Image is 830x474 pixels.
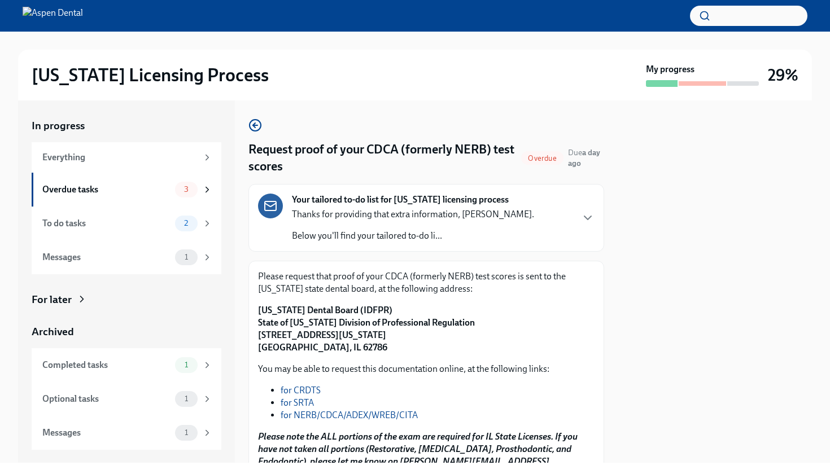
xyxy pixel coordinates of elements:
span: 1 [178,394,195,403]
strong: [US_STATE] Dental Board (IDFPR) State of [US_STATE] Division of Professional Regulation [STREET_A... [258,305,475,353]
span: 2 [177,219,195,227]
a: Messages1 [32,416,221,450]
a: For later [32,292,221,307]
span: Due [568,148,600,168]
p: You may be able to request this documentation online, at the following links: [258,363,595,375]
div: To do tasks [42,217,171,230]
div: Everything [42,151,198,164]
a: To do tasks2 [32,207,221,240]
p: Thanks for providing that extra information, [PERSON_NAME]. [292,208,534,221]
img: Aspen Dental [23,7,83,25]
div: Completed tasks [42,359,171,371]
div: Messages [42,427,171,439]
p: Below you'll find your tailored to-do li... [292,230,534,242]
div: Optional tasks [42,393,171,405]
strong: Your tailored to-do list for [US_STATE] licensing process [292,194,509,206]
a: for SRTA [281,397,314,408]
a: Archived [32,324,221,339]
a: for CRDTS [281,385,321,396]
a: Messages1 [32,240,221,274]
a: Overdue tasks3 [32,173,221,207]
span: 1 [178,361,195,369]
span: 1 [178,428,195,437]
p: Please request that proof of your CDCA (formerly NERB) test scores is sent to the [US_STATE] stat... [258,270,595,295]
h3: 29% [768,65,798,85]
div: Messages [42,251,171,264]
span: Overdue [521,154,563,163]
a: In progress [32,118,221,133]
strong: My progress [646,63,694,76]
h4: Request proof of your CDCA (formerly NERB) test scores [248,141,517,175]
div: Overdue tasks [42,183,171,196]
span: October 4th, 2025 10:00 [568,147,604,169]
a: Optional tasks1 [32,382,221,416]
div: For later [32,292,72,307]
span: 3 [177,185,195,194]
a: for NERB/CDCA/ADEX/WREB/CITA [281,410,418,420]
strong: a day ago [568,148,600,168]
span: 1 [178,253,195,261]
h2: [US_STATE] Licensing Process [32,64,269,86]
a: Everything [32,142,221,173]
a: Completed tasks1 [32,348,221,382]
